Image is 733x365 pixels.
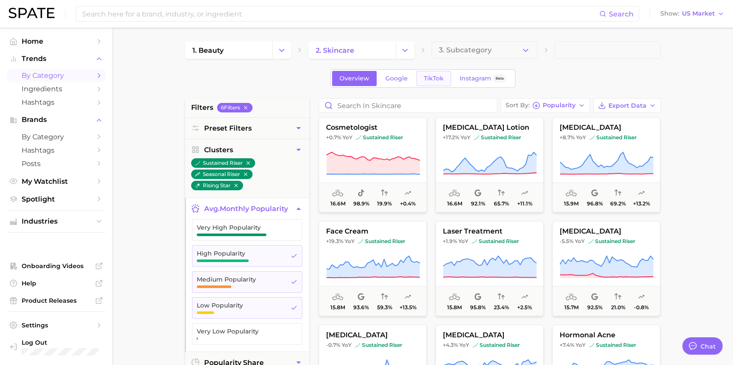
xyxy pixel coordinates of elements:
[493,304,509,311] span: 23.4%
[7,175,106,188] a: My Watchlist
[197,224,284,231] span: Very High Popularity
[326,238,343,244] span: +19.3%
[22,195,91,203] span: Spotlight
[353,201,369,207] span: 98.9%
[22,85,91,93] span: Ingredients
[461,134,471,141] span: YoY
[22,98,91,106] span: Hashtags
[22,146,91,154] span: Hashtags
[498,292,505,302] span: popularity convergence: Low Convergence
[332,188,343,199] span: average monthly popularity: High Popularity
[204,205,288,213] span: monthly popularity
[460,75,491,82] span: Instagram
[560,342,574,348] span: +7.4%
[449,188,460,199] span: average monthly popularity: High Popularity
[195,172,200,177] img: seasonal riser
[330,304,345,311] span: 15.8m
[658,8,727,19] button: ShowUS Market
[404,188,411,199] span: popularity predicted growth: Uncertain
[381,292,388,302] span: popularity convergence: Medium Convergence
[7,113,106,126] button: Brands
[381,188,388,199] span: popularity convergence: Very Low Convergence
[396,42,414,59] button: Change Category
[589,343,594,348] img: sustained riser
[7,319,106,332] a: Settings
[272,42,291,59] button: Change Category
[22,177,91,186] span: My Watchlist
[378,71,415,86] a: Google
[608,102,647,109] span: Export Data
[452,71,514,86] a: InstagramBeta
[576,342,586,349] span: YoY
[22,339,110,346] span: Log Out
[506,103,530,108] span: Sort By
[22,133,91,141] span: by Category
[22,55,91,63] span: Trends
[473,343,478,348] img: sustained riser
[474,292,481,302] span: popularity share: Google
[377,201,392,207] span: 19.9%
[191,102,213,113] span: filters
[399,304,416,311] span: +13.5%
[443,342,458,348] span: +4.3%
[575,238,585,245] span: YoY
[560,134,575,141] span: +8.7%
[591,292,598,302] span: popularity share: Google
[424,75,444,82] span: TikTok
[589,134,637,141] span: sustained riser
[474,188,481,199] span: popularity share: Google
[493,201,509,207] span: 65.7%
[498,188,505,199] span: popularity convergence: High Convergence
[552,221,660,316] button: [MEDICAL_DATA]-5.5% YoYsustained risersustained riser15.7m92.5%21.0%-0.8%
[308,42,396,59] a: 2. skincare
[432,42,538,59] button: 3. Subcategory
[560,238,573,244] span: -5.5%
[566,188,577,199] span: average monthly popularity: High Popularity
[358,238,405,245] span: sustained riser
[633,201,650,207] span: +13.2%
[564,201,579,207] span: 15.9m
[81,6,599,21] input: Search here for a brand, industry, or ingredient
[7,144,106,157] a: Hashtags
[470,304,486,311] span: 95.8%
[195,160,200,166] img: sustained riser
[586,201,602,207] span: 96.8%
[7,215,106,228] button: Industries
[588,238,635,245] span: sustained riser
[332,71,377,86] a: Overview
[609,10,634,18] span: Search
[191,170,253,179] button: seasonal riser
[319,221,427,316] button: face cream+19.3% YoYsustained risersustained riser15.8m93.6%59.3%+13.5%
[472,239,477,244] img: sustained riser
[22,71,91,80] span: by Category
[358,188,365,199] span: popularity share: TikTok
[591,188,598,199] span: popularity share: Google
[197,328,284,335] span: Very Low Popularity
[7,157,106,170] a: Posts
[521,188,528,199] span: popularity predicted growth: Likely
[319,99,497,112] input: Search in skincare
[22,160,91,168] span: Posts
[204,124,252,132] span: Preset Filters
[342,134,352,141] span: YoY
[326,134,341,141] span: +0.7%
[543,103,576,108] span: Popularity
[22,262,91,270] span: Onboarding Videos
[22,321,91,329] span: Settings
[610,201,626,207] span: 69.2%
[439,46,492,54] span: 3. Subcategory
[449,292,460,302] span: average monthly popularity: High Popularity
[435,117,544,212] button: [MEDICAL_DATA] lotion+17.2% YoYsustained risersustained riser16.6m92.1%65.7%+11.1%
[458,238,468,245] span: YoY
[553,331,660,339] span: hormonal acne
[355,343,360,348] img: sustained riser
[356,135,361,140] img: sustained riser
[521,292,528,302] span: popularity predicted growth: Uncertain
[9,8,54,18] img: SPATE
[185,118,309,139] button: Preset Filters
[22,37,91,45] span: Home
[7,294,106,307] a: Product Releases
[332,292,343,302] span: average monthly popularity: High Popularity
[611,304,625,311] span: 21.0%
[588,239,593,244] img: sustained riser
